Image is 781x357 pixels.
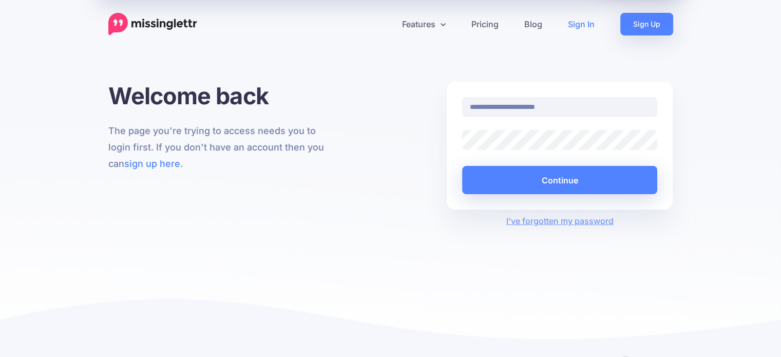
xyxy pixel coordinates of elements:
[389,13,459,35] a: Features
[620,13,673,35] a: Sign Up
[459,13,511,35] a: Pricing
[124,158,180,169] a: sign up here
[506,216,614,226] a: I've forgotten my password
[555,13,607,35] a: Sign In
[462,166,658,194] button: Continue
[108,82,335,110] h1: Welcome back
[511,13,555,35] a: Blog
[108,123,335,172] p: The page you're trying to access needs you to login first. If you don't have an account then you ...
